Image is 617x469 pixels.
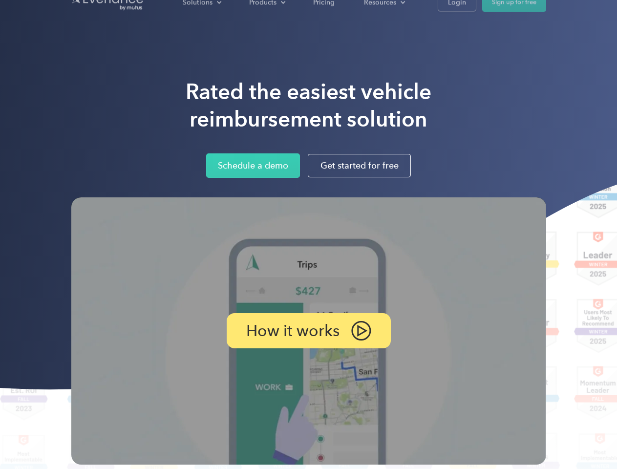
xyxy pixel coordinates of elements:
a: Get started for free [308,154,411,177]
p: How it works [246,325,340,337]
h1: Rated the easiest vehicle reimbursement solution [186,78,431,133]
a: Schedule a demo [206,153,300,178]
